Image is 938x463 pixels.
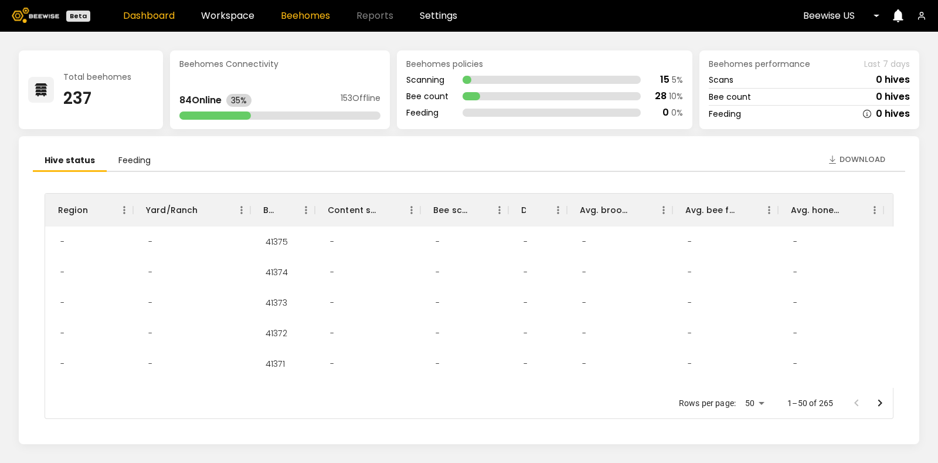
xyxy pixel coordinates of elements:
div: Region [45,194,133,227]
div: - [889,257,912,288]
div: - [514,349,537,379]
div: Avg. brood frames [567,194,672,227]
div: Yard/Ranch [146,194,198,227]
div: - [784,379,807,410]
div: - [573,227,596,257]
div: - [321,288,344,318]
div: - [573,288,596,318]
div: - [139,227,162,257]
div: - [426,379,449,410]
div: - [51,349,74,379]
div: 153 Offline [341,94,380,107]
div: Feeding [709,110,741,118]
button: Menu [297,201,315,219]
button: Go to next page [868,391,892,415]
div: - [889,349,912,379]
div: - [321,318,344,349]
button: Sort [379,202,396,218]
div: - [321,257,344,288]
div: - [426,349,449,379]
div: - [678,227,701,257]
div: 0 hives [876,109,910,119]
div: - [573,318,596,349]
div: - [51,288,74,318]
div: - [139,379,162,410]
div: Feeding [406,109,448,117]
div: 41370 [256,379,297,410]
div: - [139,257,162,288]
div: Beehomes policies [406,60,683,68]
li: Feeding [107,150,162,172]
div: - [678,379,701,410]
div: Avg. bee frames [672,194,778,227]
div: - [51,257,74,288]
button: Menu [866,201,883,219]
div: 28 [655,92,667,101]
div: Beehomes Connectivity [179,60,380,68]
div: - [573,349,596,379]
button: Menu [549,201,567,219]
div: 5 % [672,76,683,84]
div: 0 % [671,109,683,117]
div: - [426,288,449,318]
div: 41374 [256,257,297,288]
div: - [514,288,537,318]
div: - [426,318,449,349]
div: Bee scan hives [420,194,508,227]
div: - [784,227,807,257]
p: Rows per page: [679,397,736,409]
div: Bee count [406,92,448,100]
div: Content scan hives [315,194,420,227]
div: BH ID [250,194,315,227]
div: - [51,379,74,410]
div: Bee count [709,93,751,101]
div: 15 [660,75,669,85]
div: 84 Online [179,96,222,105]
div: Beta [66,11,90,22]
button: Menu [655,201,672,219]
button: Sort [274,202,290,218]
span: Reports [356,11,393,21]
div: - [678,257,701,288]
div: 0 hives [876,75,910,85]
span: Beehomes performance [709,60,810,68]
div: Avg. honey frames [791,194,842,227]
div: 50 [740,395,769,412]
div: Region [58,194,88,227]
div: - [51,227,74,257]
button: Menu [233,201,250,219]
div: - [514,379,537,410]
button: Sort [526,202,542,218]
button: Sort [198,202,215,218]
a: Settings [420,11,457,21]
div: - [321,379,344,410]
div: - [514,227,537,257]
div: Dead hives [521,194,526,227]
div: 0 [662,108,669,117]
span: Download [840,154,885,165]
div: - [678,318,701,349]
a: Beehomes [281,11,330,21]
div: Content scan hives [328,194,379,227]
a: Workspace [201,11,254,21]
div: - [784,288,807,318]
div: - [139,349,162,379]
div: - [321,227,344,257]
a: Dashboard [123,11,175,21]
div: - [784,349,807,379]
button: Download [822,150,891,169]
div: 10 % [669,92,683,100]
div: - [889,318,912,349]
button: Menu [403,201,420,219]
img: Beewise logo [12,8,59,23]
div: - [678,349,701,379]
div: - [426,257,449,288]
div: - [139,288,162,318]
div: 237 [63,90,131,107]
div: - [514,318,537,349]
div: 35% [226,94,252,107]
p: 1–50 of 265 [787,397,833,409]
div: 41372 [256,318,297,349]
div: Dead hives [508,194,567,227]
div: - [889,227,912,257]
